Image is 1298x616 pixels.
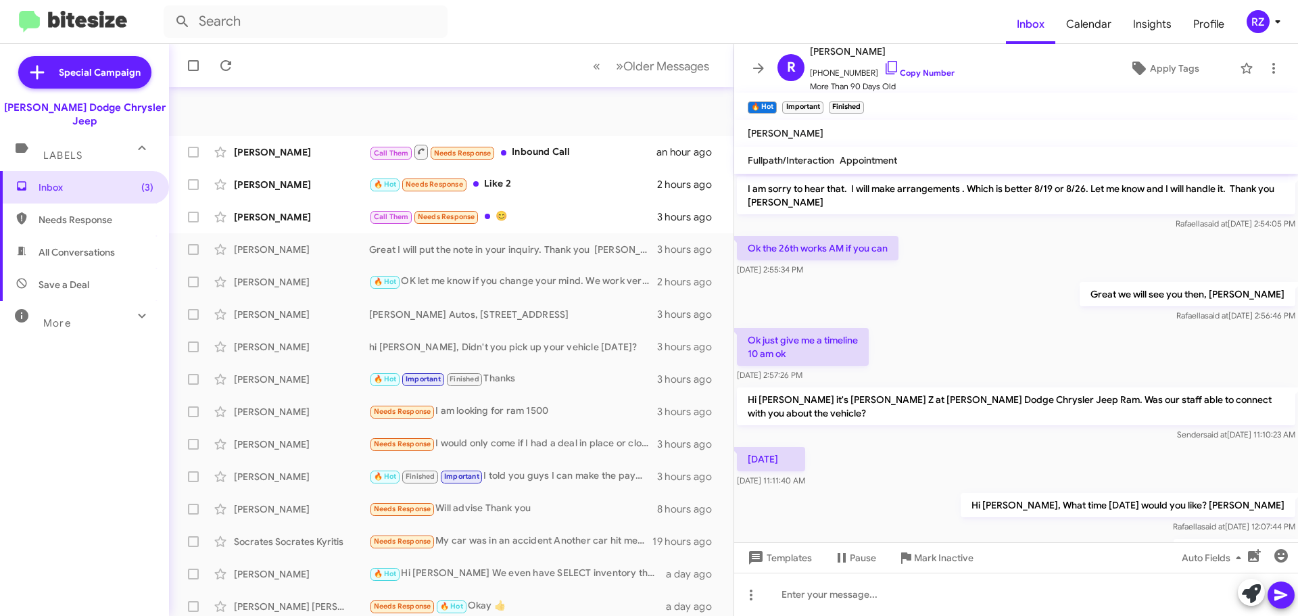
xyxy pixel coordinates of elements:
span: More Than 90 Days Old [810,80,955,93]
div: 3 hours ago [657,308,723,321]
div: 8 hours ago [657,502,723,516]
p: Great we will see you then, [PERSON_NAME] [1080,282,1295,306]
div: Like 2 [369,176,657,192]
span: 🔥 Hot [374,277,397,286]
div: Great I will put the note in your inquiry. Thank you [PERSON_NAME] [369,243,657,256]
span: Finished [450,375,479,383]
div: [PERSON_NAME] [234,275,369,289]
span: Important [406,375,441,383]
span: Templates [745,546,812,570]
div: [PERSON_NAME] [234,145,369,159]
a: Profile [1182,5,1235,44]
div: [PERSON_NAME] [234,567,369,581]
span: Older Messages [623,59,709,74]
p: Hi [PERSON_NAME] it's [PERSON_NAME] Z at [PERSON_NAME] Dodge Chrysler Jeep Ram. Was our staff abl... [737,387,1295,425]
div: [PERSON_NAME] Autos, [STREET_ADDRESS] [369,308,657,321]
div: 3 hours ago [657,210,723,224]
span: Mark Inactive [914,546,973,570]
div: an hour ago [656,145,723,159]
div: 3 hours ago [657,405,723,419]
button: Mark Inactive [887,546,984,570]
button: Apply Tags [1095,56,1233,80]
span: [PERSON_NAME] [810,43,955,60]
span: (3) [141,181,153,194]
div: hi [PERSON_NAME], Didn't you pick up your vehicle [DATE]? [369,340,657,354]
span: Needs Response [374,440,431,448]
span: 🔥 Hot [440,602,463,611]
span: Needs Response [374,537,431,546]
div: [PERSON_NAME] [PERSON_NAME] [234,600,369,613]
span: Needs Response [406,180,463,189]
span: Needs Response [418,212,475,221]
span: R [787,57,796,78]
div: a day ago [666,567,723,581]
div: 2 hours ago [657,178,723,191]
div: I am looking for ram 1500 [369,404,657,419]
p: [DATE] [737,447,805,471]
button: Pause [823,546,887,570]
span: Needs Response [434,149,491,158]
div: [PERSON_NAME] [234,405,369,419]
span: said at [1205,310,1228,321]
span: Finished [406,472,435,481]
span: 🔥 Hot [374,569,397,578]
span: said at [1203,429,1227,440]
span: Special Campaign [59,66,141,79]
span: 🔥 Hot [374,375,397,383]
span: said at [1204,218,1228,229]
span: « [593,57,600,74]
div: 2 hours ago [657,275,723,289]
p: I booked you at 10.30 [1174,539,1295,563]
div: [PERSON_NAME] [234,437,369,451]
button: Previous [585,52,608,80]
span: Pause [850,546,876,570]
div: Okay 👍 [369,598,666,614]
span: Apply Tags [1150,56,1199,80]
div: 3 hours ago [657,373,723,386]
a: Inbox [1006,5,1055,44]
div: OK let me know if you change your mind. We work very hard to get everyone approved. [PERSON_NAME] [369,274,657,289]
div: 3 hours ago [657,437,723,451]
nav: Page navigation example [585,52,717,80]
div: My car was in an accident Another car hit me They say I can not drive any more at my age Is it tr... [369,534,652,549]
span: [DATE] 11:11:40 AM [737,475,805,485]
p: Hi [PERSON_NAME], What time [DATE] would you like? [PERSON_NAME] [961,493,1295,517]
div: 19 hours ago [652,535,723,548]
button: RZ [1235,10,1283,33]
div: Inbound Call [369,143,656,160]
div: 3 hours ago [657,243,723,256]
span: » [616,57,623,74]
button: Next [608,52,717,80]
span: Fullpath/Interaction [748,154,834,166]
div: Socrates Socrates Kyritis [234,535,369,548]
div: Thanks [369,371,657,387]
div: RZ [1247,10,1270,33]
span: More [43,317,71,329]
span: Needs Response [374,602,431,611]
span: 🔥 Hot [374,472,397,481]
span: Needs Response [374,504,431,513]
small: Important [782,101,823,114]
p: I am sorry to hear that. I will make arrangements . Which is better 8/19 or 8/26. Let me know and... [737,176,1295,214]
p: Ok just give me a timeline 10 am ok [737,328,869,366]
span: Auto Fields [1182,546,1247,570]
span: All Conversations [39,245,115,259]
span: Important [444,472,479,481]
div: Will advise Thank you [369,501,657,517]
div: [PERSON_NAME] [234,308,369,321]
div: 😊 [369,209,657,224]
span: Appointment [840,154,897,166]
span: Sender [DATE] 11:10:23 AM [1177,429,1295,440]
span: [DATE] 2:55:34 PM [737,264,803,275]
span: Inbox [39,181,153,194]
span: Rafaella [DATE] 2:56:46 PM [1176,310,1295,321]
div: 3 hours ago [657,340,723,354]
span: [PERSON_NAME] [748,127,823,139]
span: Calendar [1055,5,1122,44]
div: [PERSON_NAME] [234,340,369,354]
div: I would only come if I had a deal in place or close to it on the phone. I'm looking all round rig... [369,436,657,452]
span: Insights [1122,5,1182,44]
a: Copy Number [884,68,955,78]
span: Needs Response [39,213,153,227]
div: [PERSON_NAME] [234,243,369,256]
